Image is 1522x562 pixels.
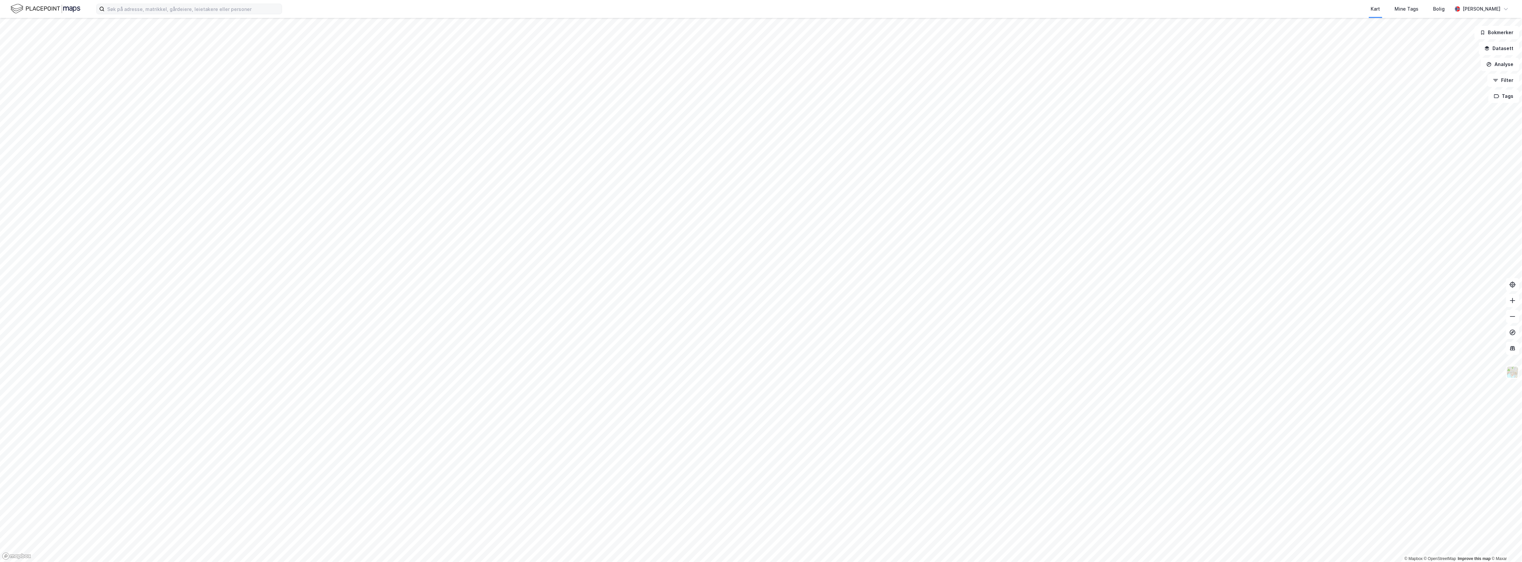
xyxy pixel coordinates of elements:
[1475,26,1519,39] button: Bokmerker
[1489,530,1522,562] div: Kontrollprogram for chat
[1479,42,1519,55] button: Datasett
[1458,556,1491,561] a: Improve this map
[1395,5,1419,13] div: Mine Tags
[1481,58,1519,71] button: Analyse
[11,3,80,15] img: logo.f888ab2527a4732fd821a326f86c7f29.svg
[1488,90,1519,103] button: Tags
[1433,5,1445,13] div: Bolig
[1424,556,1456,561] a: OpenStreetMap
[1405,556,1423,561] a: Mapbox
[1506,366,1519,379] img: Z
[105,4,282,14] input: Søk på adresse, matrikkel, gårdeiere, leietakere eller personer
[1489,530,1522,562] iframe: Chat Widget
[1487,74,1519,87] button: Filter
[1463,5,1501,13] div: [PERSON_NAME]
[2,552,31,560] a: Mapbox homepage
[1371,5,1380,13] div: Kart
